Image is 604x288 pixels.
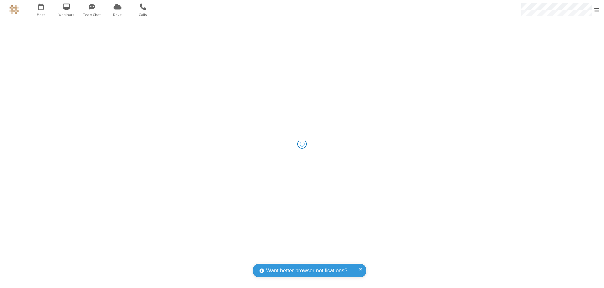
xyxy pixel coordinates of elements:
[55,12,78,18] span: Webinars
[131,12,155,18] span: Calls
[106,12,129,18] span: Drive
[80,12,104,18] span: Team Chat
[9,5,19,14] img: QA Selenium DO NOT DELETE OR CHANGE
[266,267,347,275] span: Want better browser notifications?
[29,12,53,18] span: Meet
